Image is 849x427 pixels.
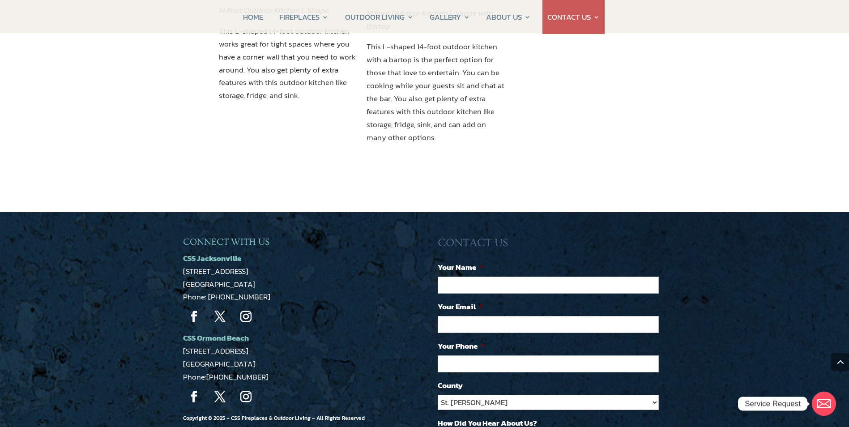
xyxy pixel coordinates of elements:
a: [PHONE_NUMBER] [206,371,269,383]
a: [GEOGRAPHIC_DATA] [183,278,256,290]
span: CONNECT WITH US [183,237,269,247]
a: Follow on Instagram [235,386,257,408]
label: Your Phone [438,341,485,351]
a: Follow on Instagram [235,306,257,328]
a: [STREET_ADDRESS] [183,265,248,277]
h3: CONTACT US [438,236,666,254]
a: Follow on Facebook [183,306,205,328]
a: Follow on Facebook [183,386,205,408]
a: CSS Jacksonville [183,252,241,264]
a: [STREET_ADDRESS] [183,345,248,357]
label: Your Name [438,262,483,272]
a: Phone: [PHONE_NUMBER] [183,291,270,303]
a: Follow on X [209,306,231,328]
label: County [438,380,463,390]
a: [GEOGRAPHIC_DATA] [183,358,256,370]
a: CSS Ormond Beach [183,332,249,344]
p: This L-shaped 14-foot outdoor kitchen with a bartop is the perfect option for those that love to ... [367,40,506,144]
a: Follow on X [209,386,231,408]
label: Your Email [438,302,483,312]
span: Phone: [183,371,269,383]
a: Email [812,392,836,416]
p: This L-shaped 14-foot outdoor kitchen works great for tight spaces where you have a corner wall t... [219,25,358,102]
